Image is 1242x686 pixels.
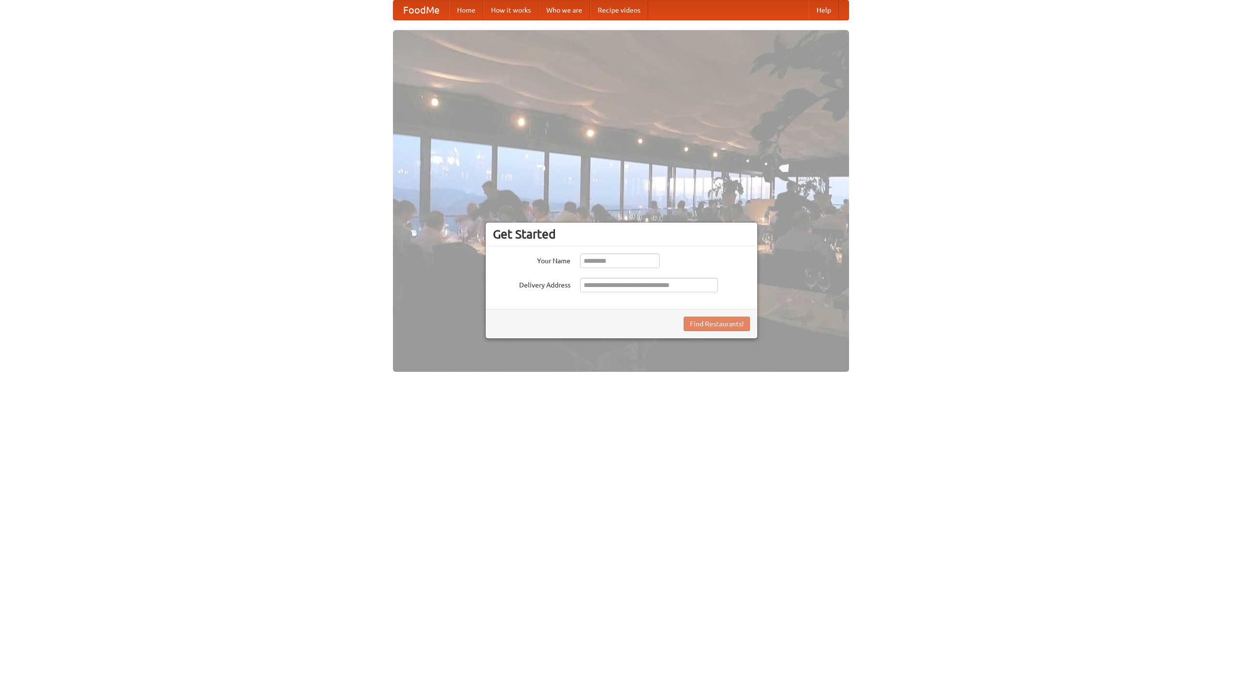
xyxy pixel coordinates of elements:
a: Help [809,0,839,20]
h3: Get Started [493,227,750,241]
a: Recipe videos [590,0,648,20]
a: Who we are [539,0,590,20]
a: FoodMe [393,0,449,20]
label: Delivery Address [493,278,571,290]
a: How it works [483,0,539,20]
button: Find Restaurants! [684,317,750,331]
a: Home [449,0,483,20]
label: Your Name [493,254,571,266]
